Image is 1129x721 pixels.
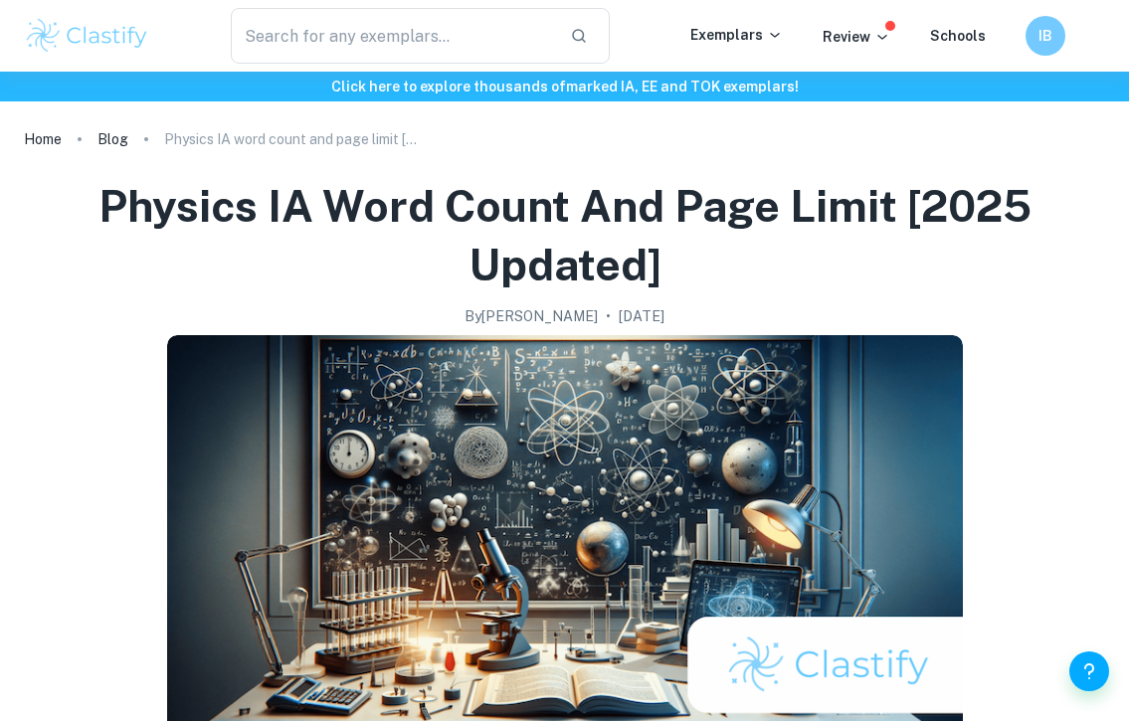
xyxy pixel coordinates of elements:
[690,24,783,46] p: Exemplars
[465,305,598,327] h2: By [PERSON_NAME]
[231,8,553,64] input: Search for any exemplars...
[1069,651,1109,691] button: Help and Feedback
[1026,16,1065,56] button: IB
[164,128,423,150] p: Physics IA word count and page limit [2025 updated]
[24,125,62,153] a: Home
[48,177,1081,293] h1: Physics IA word count and page limit [2025 updated]
[823,26,890,48] p: Review
[619,305,664,327] h2: [DATE]
[4,76,1125,97] h6: Click here to explore thousands of marked IA, EE and TOK exemplars !
[1035,25,1057,47] h6: IB
[97,125,128,153] a: Blog
[24,16,150,56] img: Clastify logo
[930,28,986,44] a: Schools
[606,305,611,327] p: •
